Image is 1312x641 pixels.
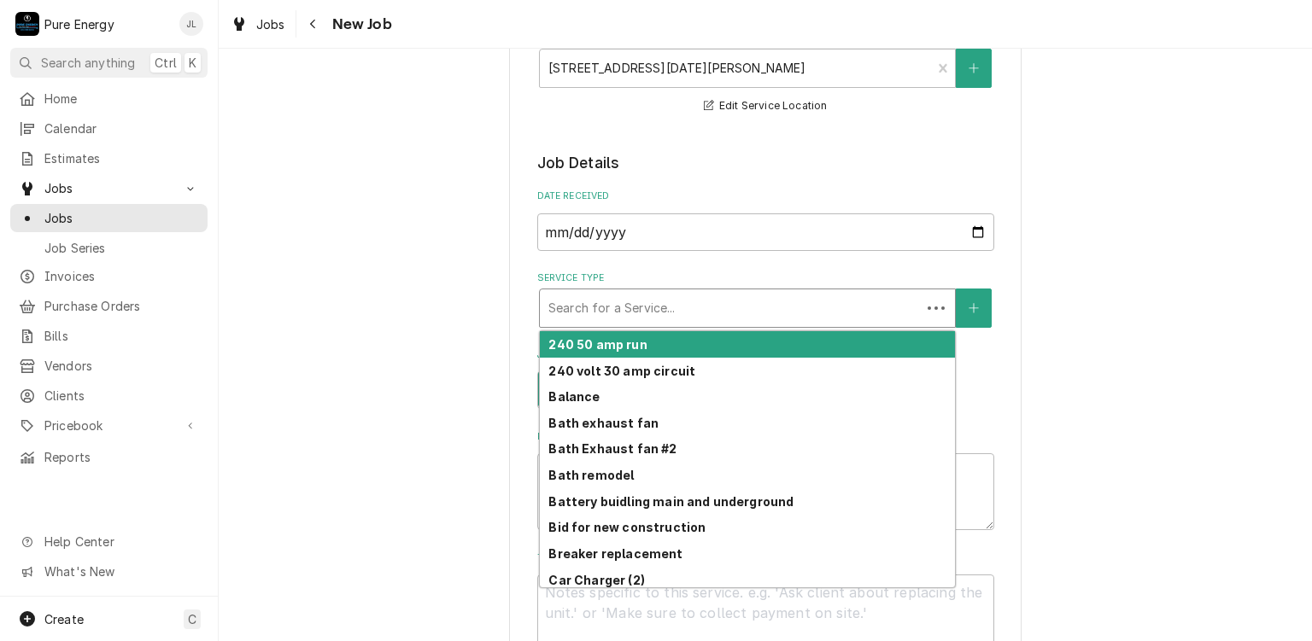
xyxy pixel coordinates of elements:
span: What's New [44,562,197,580]
span: Search anything [41,54,135,72]
label: Technician Instructions [537,551,994,565]
div: P [15,12,39,36]
a: Bills [10,322,208,350]
span: K [189,54,196,72]
span: C [188,610,196,628]
a: Vendors [10,352,208,380]
span: Pricebook [44,417,173,434]
a: Invoices [10,262,208,290]
svg: Create New Service [969,302,979,314]
a: Go to Help Center [10,527,208,556]
span: Ctrl [155,54,177,72]
div: Service Type [537,271,994,327]
a: Go to Jobs [10,174,208,202]
span: Vendors [44,357,199,375]
a: Go to Pricebook [10,411,208,440]
span: Clients [44,387,199,405]
span: Jobs [256,15,285,33]
strong: 240 volt 30 amp circuit [548,364,695,378]
div: Date Received [537,189,994,250]
div: Service Location [537,32,994,116]
div: JL [179,12,203,36]
legend: Job Details [537,152,994,174]
a: Jobs [10,204,208,232]
div: Pure Energy [44,15,114,33]
span: New Job [327,13,392,36]
strong: Battery buidling main and underground [548,494,794,509]
button: Create New Service [956,288,992,328]
div: Pure Energy's Avatar [15,12,39,36]
span: Job Series [44,239,199,257]
div: Reason For Call [537,430,994,530]
a: Calendar [10,114,208,143]
input: yyyy-mm-dd [537,213,994,251]
button: Create New Location [956,49,992,88]
strong: Bath exhaust fan [548,416,659,430]
strong: Bid for new construction [548,520,706,534]
label: Reason For Call [537,430,994,444]
span: Jobs [44,209,199,227]
svg: Create New Location [969,62,979,74]
button: Search anythingCtrlK [10,48,208,78]
span: Help Center [44,533,197,551]
label: Date Received [537,189,994,203]
label: Job Type [537,348,994,362]
strong: Car Charger (2) [548,573,644,587]
strong: Breaker replacement [548,546,682,561]
a: Reports [10,443,208,471]
strong: Balance [548,389,600,404]
button: Edit Service Location [701,96,830,117]
label: Service Type [537,271,994,285]
span: Invoices [44,267,199,285]
a: Job Series [10,234,208,262]
strong: Bath remodel [548,468,634,482]
span: Create [44,612,84,626]
span: Calendar [44,119,199,137]
div: Job Type [537,348,994,409]
a: Clients [10,382,208,410]
a: Estimates [10,144,208,172]
a: Go to What's New [10,557,208,586]
span: Home [44,90,199,108]
span: Reports [44,448,199,466]
span: Purchase Orders [44,297,199,315]
span: Estimates [44,149,199,167]
button: Navigate back [300,10,327,38]
div: James Linnenkamp's Avatar [179,12,203,36]
span: Bills [44,327,199,345]
strong: 240 50 amp run [548,337,647,352]
strong: Bath Exhaust fan #2 [548,441,676,456]
a: Purchase Orders [10,292,208,320]
span: Jobs [44,179,173,197]
a: Jobs [224,10,292,38]
a: Home [10,84,208,113]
